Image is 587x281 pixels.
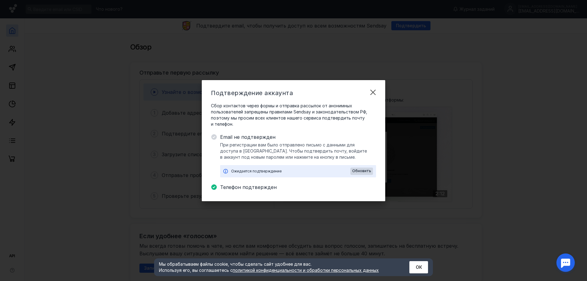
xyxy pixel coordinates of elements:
span: Обновить [352,169,371,173]
span: Сбор контактов через формы и отправка рассылок от анонимных пользователей запрещены правилами Sen... [211,103,376,127]
span: Email не подтвержден [220,133,376,141]
span: Подтверждение аккаунта [211,89,293,97]
span: Телефон подтвержден [220,183,376,191]
span: При регистрации вам было отправлено письмо с данными для доступа в [GEOGRAPHIC_DATA]. Чтобы подтв... [220,142,376,160]
a: политикой конфиденциальности и обработки персональных данных [233,268,379,273]
button: ОК [409,261,428,273]
div: Мы обрабатываем файлы cookie, чтобы сделать сайт удобнее для вас. Используя его, вы соглашаетесь c [159,261,394,273]
div: Ожидается подтверждение [231,168,350,174]
button: Обновить [350,168,373,175]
